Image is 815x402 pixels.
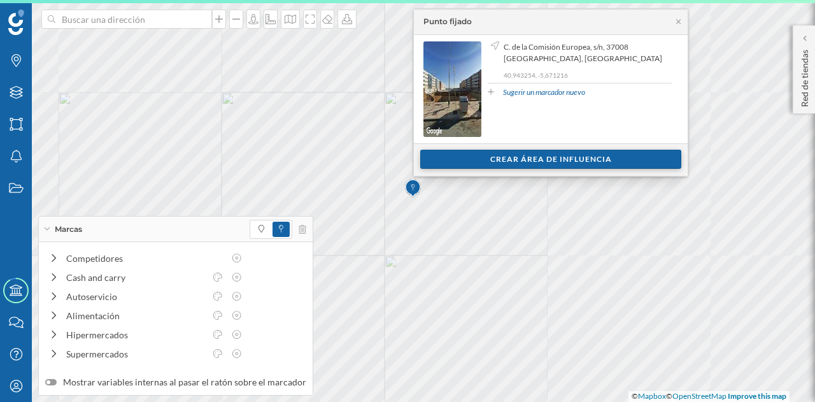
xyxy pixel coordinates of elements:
span: C. de la Comisión Europea, s/n, 37008 [GEOGRAPHIC_DATA], [GEOGRAPHIC_DATA] [504,41,669,64]
p: Red de tiendas [798,45,811,107]
img: Geoblink Logo [8,10,24,35]
div: Competidores [66,252,224,265]
div: © © [628,391,790,402]
div: Alimentación [66,309,205,322]
img: Marker [405,176,421,201]
div: Supermercados [66,347,205,361]
span: Soporte [25,9,71,20]
a: Sugerir un marcador nuevo [503,87,585,98]
div: Autoservicio [66,290,205,303]
div: Hipermercados [66,328,205,341]
p: 40,943254, -5,671216 [504,71,672,80]
label: Mostrar variables internas al pasar el ratón sobre el marcador [45,376,306,389]
a: Mapbox [638,391,666,401]
a: OpenStreetMap [672,391,726,401]
img: streetview [423,41,481,137]
a: Improve this map [728,391,786,401]
div: Punto fijado [423,16,472,27]
div: Cash and carry [66,271,205,284]
span: Marcas [55,224,82,235]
